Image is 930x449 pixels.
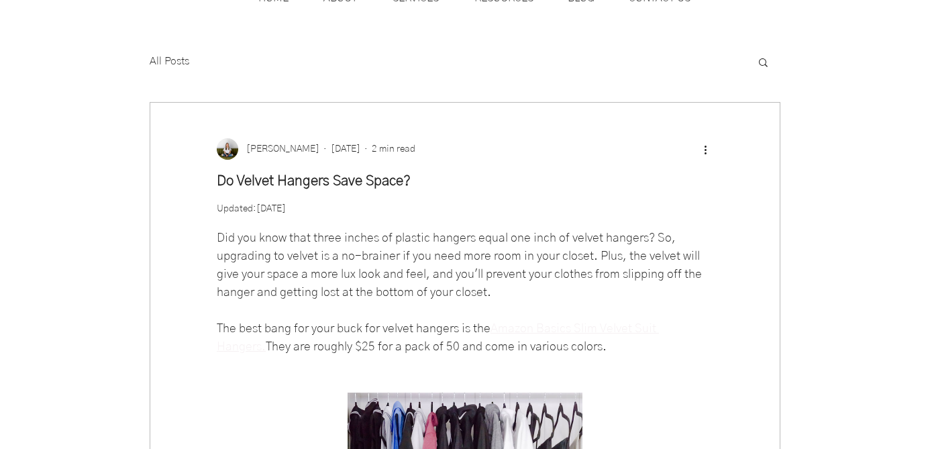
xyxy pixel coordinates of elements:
[697,141,713,157] button: More actions
[217,171,713,191] h1: Do Velvet Hangers Save Space?
[372,144,415,154] span: 2 min read
[266,341,607,353] span: They are roughly $25 for a pack of 50 and come in various colors.
[217,323,490,335] span: The best bang for your buck for velvet hangers is the
[148,35,743,89] nav: Blog
[331,144,360,154] span: Oct 14, 2022
[256,204,286,213] span: Apr 3, 2024
[757,56,770,67] div: Search
[217,202,713,216] p: Updated:
[150,54,189,68] a: All Posts
[217,232,705,299] span: Did you know that three inches of plastic hangers equal one inch of velvet hangers? So, upgrading...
